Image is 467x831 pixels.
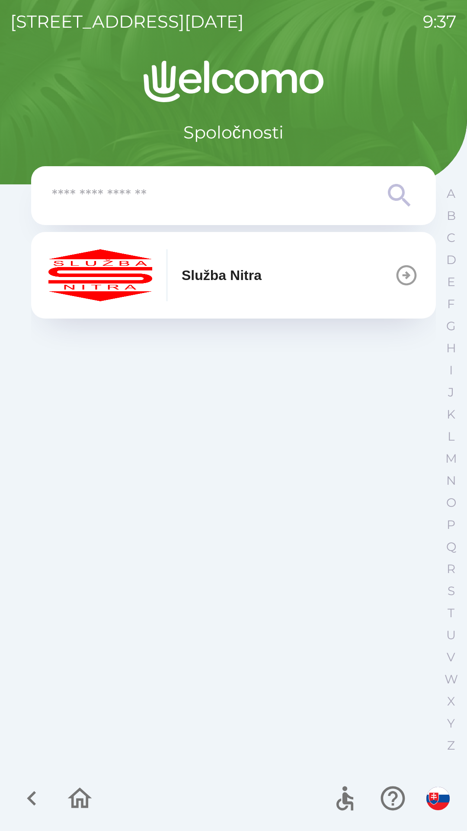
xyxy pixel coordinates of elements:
p: D [446,252,456,267]
button: P [440,514,462,536]
p: A [447,186,455,201]
button: A [440,183,462,205]
p: T [448,606,454,621]
img: c55f63fc-e714-4e15-be12-dfeb3df5ea30.png [48,249,152,301]
p: N [446,473,456,488]
button: W [440,668,462,690]
p: Q [446,539,456,554]
p: Spoločnosti [183,119,284,145]
p: 9:37 [423,9,457,35]
button: T [440,602,462,624]
p: Y [447,716,455,731]
p: W [445,672,458,687]
button: E [440,271,462,293]
button: M [440,448,462,470]
p: O [446,495,456,510]
button: H [440,337,462,359]
button: X [440,690,462,712]
button: U [440,624,462,646]
p: Služba Nitra [182,265,262,286]
button: Služba Nitra [31,232,436,319]
button: V [440,646,462,668]
p: P [447,517,455,532]
button: Y [440,712,462,734]
button: Z [440,734,462,757]
button: G [440,315,462,337]
p: K [447,407,455,422]
button: C [440,227,462,249]
p: S [448,583,455,599]
button: F [440,293,462,315]
button: R [440,558,462,580]
p: U [446,628,456,643]
button: N [440,470,462,492]
p: F [447,296,455,312]
p: Z [447,738,455,753]
p: R [447,561,455,577]
button: Q [440,536,462,558]
p: M [445,451,457,466]
p: G [446,319,456,334]
img: sk flag [426,787,450,810]
p: I [449,363,453,378]
button: J [440,381,462,403]
p: C [447,230,455,245]
p: X [447,694,455,709]
button: O [440,492,462,514]
p: J [448,385,454,400]
p: E [447,274,455,290]
p: V [447,650,455,665]
button: L [440,425,462,448]
button: B [440,205,462,227]
p: [STREET_ADDRESS][DATE] [10,9,244,35]
p: B [447,208,456,223]
button: K [440,403,462,425]
button: D [440,249,462,271]
p: L [448,429,454,444]
p: H [446,341,456,356]
button: I [440,359,462,381]
img: Logo [31,61,436,102]
button: S [440,580,462,602]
